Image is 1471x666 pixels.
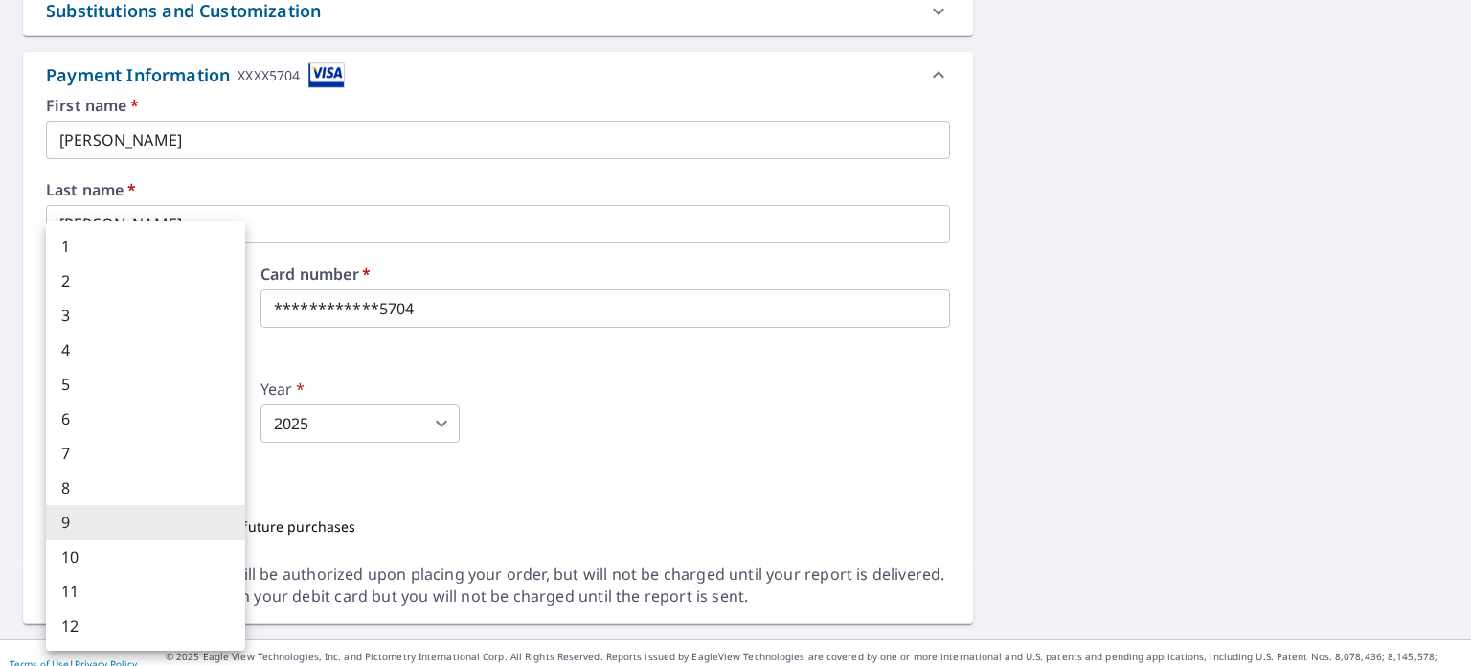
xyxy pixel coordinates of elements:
[46,298,245,333] li: 3
[46,436,245,471] li: 7
[46,574,245,609] li: 11
[46,264,245,298] li: 2
[46,505,245,540] li: 9
[46,540,245,574] li: 10
[46,333,245,367] li: 4
[46,229,245,264] li: 1
[46,367,245,402] li: 5
[46,402,245,436] li: 6
[46,471,245,505] li: 8
[46,609,245,643] li: 12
